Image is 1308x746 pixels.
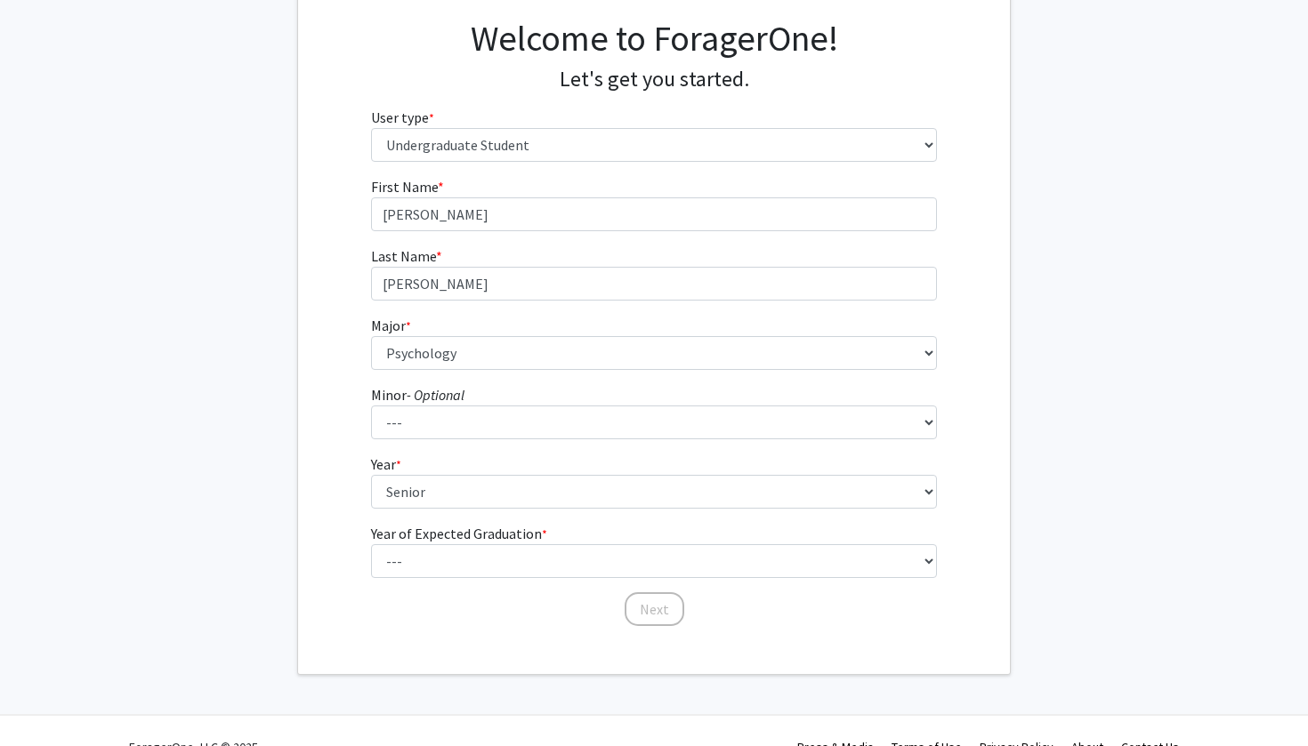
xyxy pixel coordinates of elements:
label: Minor [371,384,464,405]
label: Year of Expected Graduation [371,523,547,544]
h4: Let's get you started. [371,67,938,92]
iframe: Chat [13,666,76,733]
label: Major [371,315,411,336]
i: - Optional [407,386,464,404]
label: Year [371,453,401,475]
span: First Name [371,178,438,196]
span: Last Name [371,247,436,265]
h1: Welcome to ForagerOne! [371,17,938,60]
button: Next [625,592,684,626]
label: User type [371,107,434,128]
